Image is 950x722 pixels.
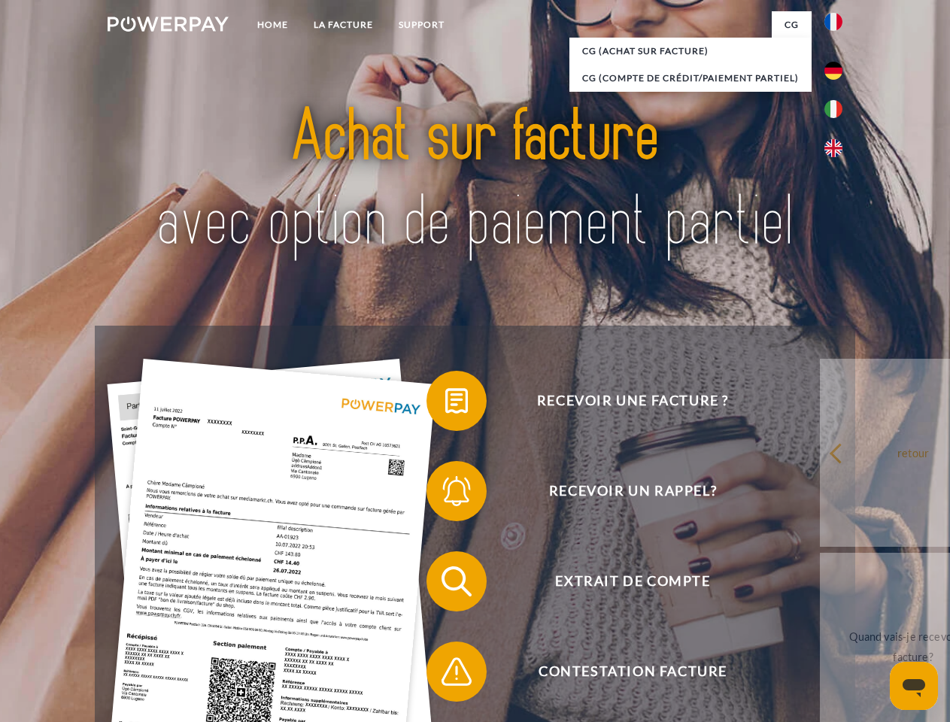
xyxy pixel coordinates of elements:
iframe: Bouton de lancement de la fenêtre de messagerie [890,662,938,710]
span: Recevoir une facture ? [448,371,817,431]
img: fr [824,13,842,31]
button: Recevoir un rappel? [426,461,818,521]
a: CG (Compte de crédit/paiement partiel) [569,65,812,92]
img: qb_bell.svg [438,472,475,510]
a: CG (achat sur facture) [569,38,812,65]
img: title-powerpay_fr.svg [144,72,806,288]
img: qb_search.svg [438,563,475,600]
img: qb_warning.svg [438,653,475,690]
span: Contestation Facture [448,642,817,702]
a: Support [386,11,457,38]
button: Extrait de compte [426,551,818,611]
span: Extrait de compte [448,551,817,611]
img: de [824,62,842,80]
img: logo-powerpay-white.svg [108,17,229,32]
a: LA FACTURE [301,11,386,38]
a: CG [772,11,812,38]
button: Contestation Facture [426,642,818,702]
a: Home [244,11,301,38]
span: Recevoir un rappel? [448,461,817,521]
button: Recevoir une facture ? [426,371,818,431]
img: qb_bill.svg [438,382,475,420]
img: en [824,139,842,157]
img: it [824,100,842,118]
